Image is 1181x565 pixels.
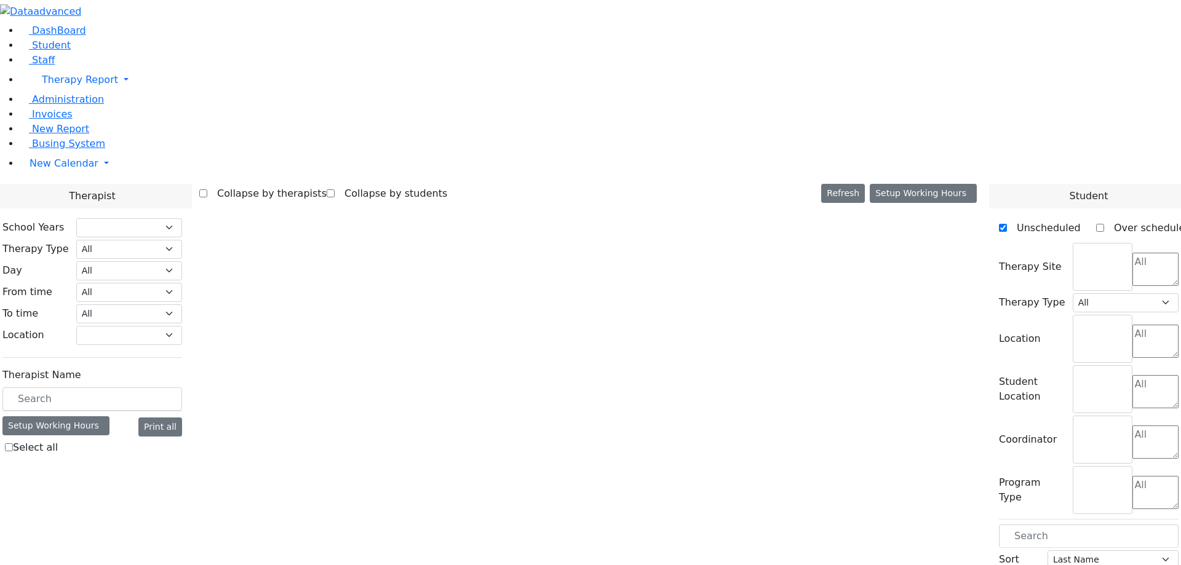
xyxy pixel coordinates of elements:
a: Administration [20,93,104,105]
input: Search [999,524,1179,548]
textarea: Search [1132,325,1179,358]
span: Therapist [69,189,115,203]
label: Collapse by students [335,184,447,203]
span: Busing System [32,138,105,149]
label: To time [2,306,38,321]
span: Administration [32,93,104,105]
label: School Years [2,220,64,235]
a: Therapy Report [20,68,1181,92]
label: Select all [13,440,58,455]
label: Therapy Site [999,259,1062,274]
span: Invoices [32,108,73,120]
span: New Calendar [30,157,98,169]
a: Staff [20,54,55,66]
label: Location [999,331,1041,346]
span: Staff [32,54,55,66]
label: From time [2,285,52,299]
span: Student [1069,189,1108,203]
span: Student [32,39,71,51]
label: Therapy Type [999,295,1065,310]
label: Coordinator [999,432,1057,447]
label: Therapist Name [2,368,81,382]
label: Student Location [999,374,1065,404]
a: DashBoard [20,25,86,36]
input: Search [2,387,182,411]
textarea: Search [1132,375,1179,408]
label: Therapy Type [2,242,69,256]
label: Unscheduled [1007,218,1081,238]
textarea: Search [1132,476,1179,509]
button: Print all [138,417,182,437]
button: Setup Working Hours [870,184,977,203]
label: Collapse by therapists [207,184,327,203]
a: New Report [20,123,89,135]
a: Invoices [20,108,73,120]
button: Refresh [821,184,865,203]
a: New Calendar [20,151,1181,176]
label: Day [2,263,22,278]
a: Busing System [20,138,105,149]
textarea: Search [1132,425,1179,459]
span: DashBoard [32,25,86,36]
div: Setup Working Hours [2,416,109,435]
span: New Report [32,123,89,135]
a: Student [20,39,71,51]
span: Therapy Report [42,74,118,85]
textarea: Search [1132,253,1179,286]
label: Location [2,328,44,342]
label: Program Type [999,475,1065,505]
